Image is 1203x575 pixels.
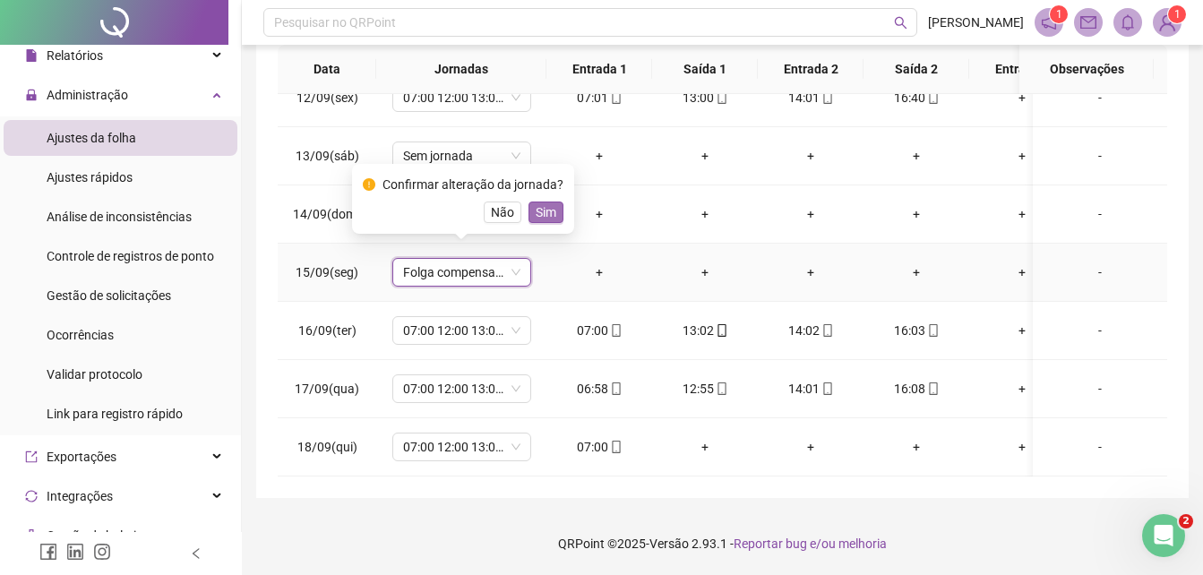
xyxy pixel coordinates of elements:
[47,210,192,224] span: Análise de inconsistências
[47,88,128,102] span: Administração
[242,512,1203,575] footer: QRPoint © 2025 - 2.93.1 -
[772,379,849,399] div: 14:01
[25,89,38,101] span: lock
[666,379,743,399] div: 12:55
[878,262,955,282] div: +
[39,543,57,561] span: facebook
[484,202,521,223] button: Não
[772,437,849,457] div: +
[47,48,103,63] span: Relatórios
[47,367,142,382] span: Validar protocolo
[47,170,133,185] span: Ajustes rápidos
[878,379,955,399] div: 16:08
[894,16,907,30] span: search
[608,91,623,104] span: mobile
[734,536,887,551] span: Reportar bug e/ou melhoria
[820,382,834,395] span: mobile
[820,324,834,337] span: mobile
[1050,5,1068,23] sup: 1
[403,317,520,344] span: 07:00 12:00 13:00 16:00
[561,204,638,224] div: +
[47,407,183,421] span: Link para registro rápido
[561,437,638,457] div: 07:00
[1041,14,1057,30] span: notification
[878,437,955,457] div: +
[1120,14,1136,30] span: bell
[878,146,955,166] div: +
[47,528,153,543] span: Gestão de holerites
[714,324,728,337] span: mobile
[491,202,514,222] span: Não
[608,441,623,453] span: mobile
[1047,88,1153,107] div: -
[772,146,849,166] div: +
[25,451,38,463] span: export
[984,146,1061,166] div: +
[652,45,758,94] th: Saída 1
[376,45,546,94] th: Jornadas
[608,382,623,395] span: mobile
[66,543,84,561] span: linkedin
[296,90,358,105] span: 12/09(sex)
[403,433,520,460] span: 07:00 12:00 13:00 16:00
[546,45,652,94] th: Entrada 1
[47,249,214,263] span: Controle de registros de ponto
[666,146,743,166] div: +
[296,265,358,279] span: 15/09(seg)
[47,288,171,303] span: Gestão de solicitações
[758,45,864,94] th: Entrada 2
[403,142,520,169] span: Sem jornada
[561,321,638,340] div: 07:00
[528,202,563,223] button: Sim
[363,178,375,191] span: exclamation-circle
[298,323,357,338] span: 16/09(ter)
[878,204,955,224] div: +
[47,450,116,464] span: Exportações
[984,204,1061,224] div: +
[666,262,743,282] div: +
[666,321,743,340] div: 13:02
[984,437,1061,457] div: +
[1047,321,1153,340] div: -
[403,259,520,286] span: Folga compensatória
[561,379,638,399] div: 06:58
[93,543,111,561] span: instagram
[1034,59,1139,79] span: Observações
[984,321,1061,340] div: +
[1080,14,1096,30] span: mail
[1047,437,1153,457] div: -
[403,84,520,111] span: 07:00 12:00 13:00 16:00
[293,207,361,221] span: 14/09(dom)
[1168,5,1186,23] sup: Atualize o seu contato no menu Meus Dados
[928,13,1024,32] span: [PERSON_NAME]
[714,382,728,395] span: mobile
[25,49,38,62] span: file
[1179,514,1193,528] span: 2
[1047,262,1153,282] div: -
[561,262,638,282] div: +
[1056,8,1062,21] span: 1
[649,536,689,551] span: Versão
[47,489,113,503] span: Integrações
[278,45,376,94] th: Data
[295,382,359,396] span: 17/09(qua)
[1154,9,1181,36] img: 86882
[561,146,638,166] div: +
[25,490,38,502] span: sync
[864,45,969,94] th: Saída 2
[561,88,638,107] div: 07:01
[1047,379,1153,399] div: -
[47,328,114,342] span: Ocorrências
[1047,146,1153,166] div: -
[772,262,849,282] div: +
[382,175,563,194] div: Confirmar alteração da jornada?
[925,91,940,104] span: mobile
[190,547,202,560] span: left
[1174,8,1181,21] span: 1
[984,88,1061,107] div: +
[772,204,849,224] div: +
[536,202,556,222] span: Sim
[297,440,357,454] span: 18/09(qui)
[984,379,1061,399] div: +
[820,91,834,104] span: mobile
